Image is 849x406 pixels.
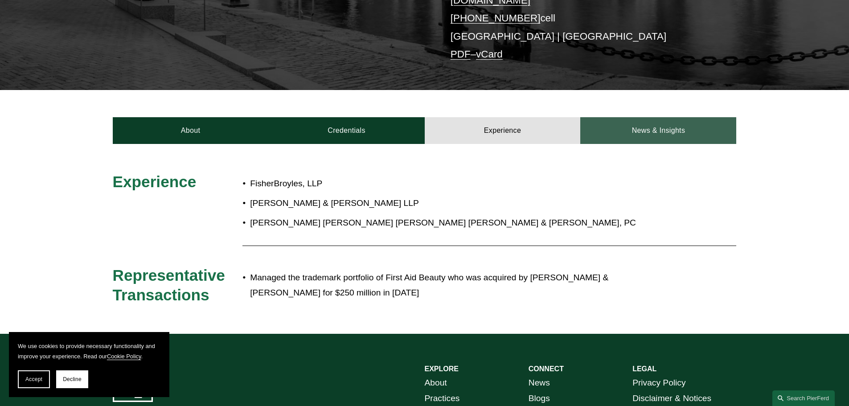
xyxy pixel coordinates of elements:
[18,341,160,361] p: We use cookies to provide necessary functionality and improve your experience. Read our .
[18,370,50,388] button: Accept
[250,270,658,301] p: Managed the trademark portfolio of First Aid Beauty who was acquired by [PERSON_NAME] & [PERSON_N...
[107,353,141,360] a: Cookie Policy
[25,376,42,382] span: Accept
[529,375,550,391] a: News
[250,196,658,211] p: [PERSON_NAME] & [PERSON_NAME] LLP
[772,390,835,406] a: Search this site
[425,117,581,144] a: Experience
[632,375,685,391] a: Privacy Policy
[56,370,88,388] button: Decline
[250,215,658,231] p: [PERSON_NAME] [PERSON_NAME] [PERSON_NAME] [PERSON_NAME] & [PERSON_NAME], PC
[451,49,471,60] a: PDF
[9,332,169,397] section: Cookie banner
[529,365,564,373] strong: CONNECT
[250,176,658,192] p: FisherBroyles, LLP
[580,117,736,144] a: News & Insights
[451,12,541,24] a: [PHONE_NUMBER]
[63,376,82,382] span: Decline
[113,267,230,303] span: Representative Transactions
[113,117,269,144] a: About
[632,365,656,373] strong: LEGAL
[476,49,503,60] a: vCard
[269,117,425,144] a: Credentials
[425,365,459,373] strong: EXPLORE
[113,173,197,190] span: Experience
[425,375,447,391] a: About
